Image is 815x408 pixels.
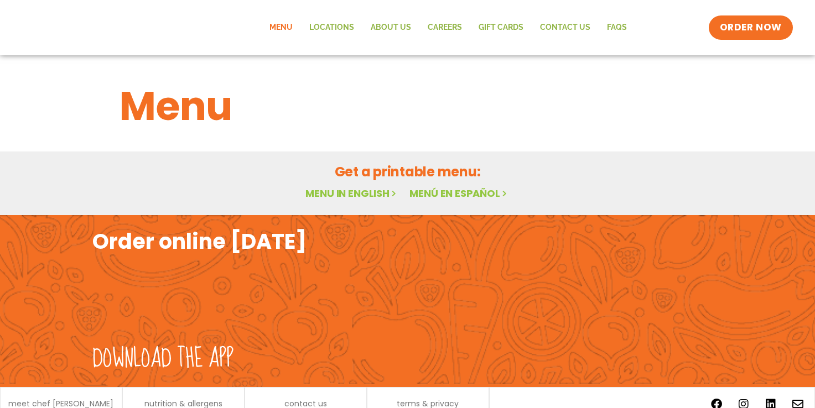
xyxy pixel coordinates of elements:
[397,400,459,407] a: terms & privacy
[92,255,258,338] img: fork
[261,15,635,40] nav: Menu
[362,15,419,40] a: About Us
[305,186,398,200] a: Menu in English
[419,15,470,40] a: Careers
[409,186,509,200] a: Menú en español
[411,260,561,343] img: appstore
[532,15,599,40] a: Contact Us
[120,162,696,181] h2: Get a printable menu:
[470,15,532,40] a: GIFT CARDS
[720,21,782,34] span: ORDER NOW
[261,15,301,40] a: Menu
[92,228,307,255] h2: Order online [DATE]
[92,343,233,374] h2: Download the app
[144,400,222,407] a: nutrition & allergens
[599,15,635,40] a: FAQs
[8,400,113,407] a: meet chef [PERSON_NAME]
[22,6,188,50] img: new-SAG-logo-768×292
[284,400,327,407] a: contact us
[709,15,793,40] a: ORDER NOW
[572,260,723,343] img: google_play
[120,76,696,136] h1: Menu
[301,15,362,40] a: Locations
